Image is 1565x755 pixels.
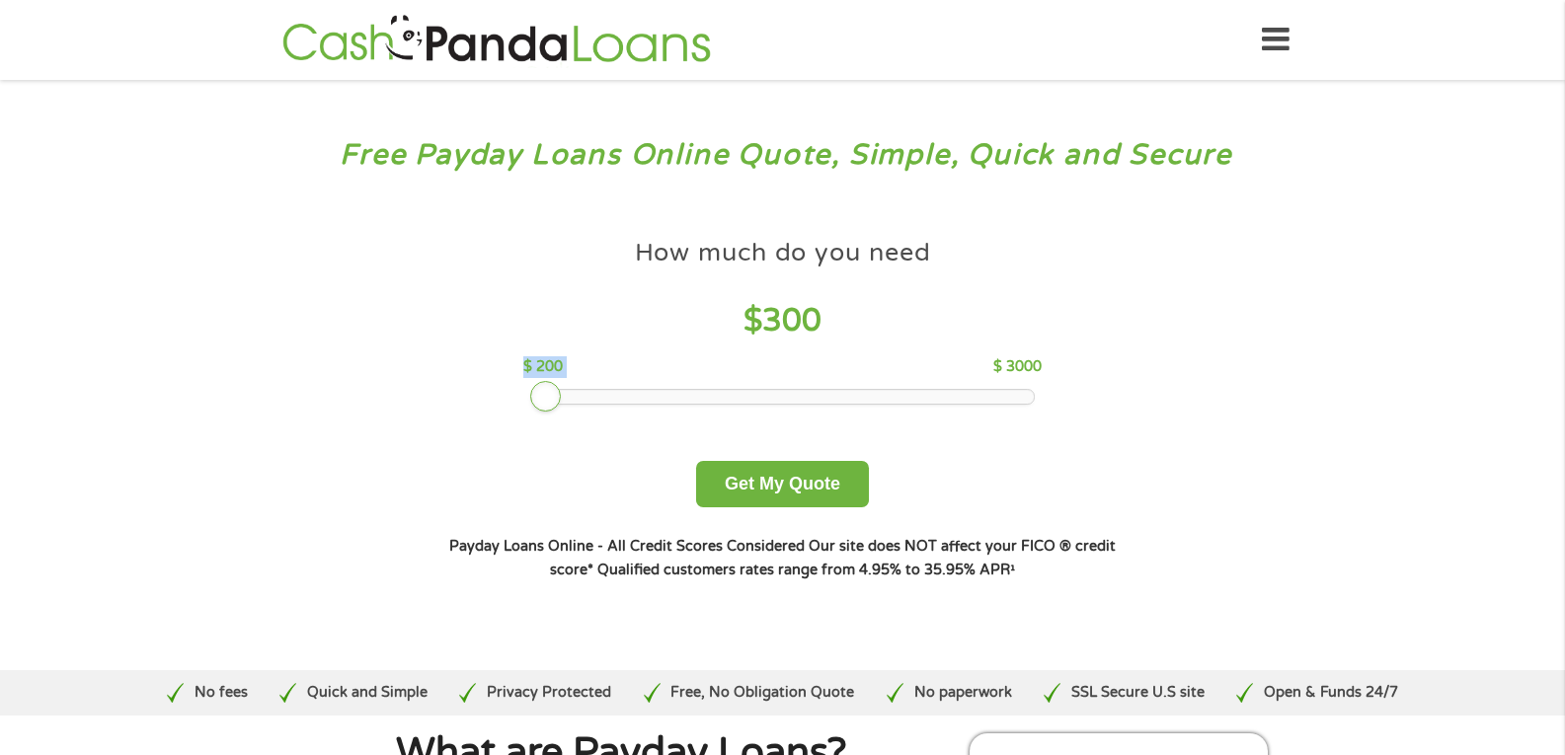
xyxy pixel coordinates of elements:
[550,538,1116,578] strong: Our site does NOT affect your FICO ® credit score*
[635,237,931,269] h4: How much do you need
[487,682,611,704] p: Privacy Protected
[1071,682,1205,704] p: SSL Secure U.S site
[914,682,1012,704] p: No paperwork
[993,356,1042,378] p: $ 3000
[523,356,563,378] p: $ 200
[762,302,822,340] span: 300
[696,461,869,507] button: Get My Quote
[276,12,717,68] img: GetLoanNow Logo
[670,682,854,704] p: Free, No Obligation Quote
[195,682,248,704] p: No fees
[57,137,1509,174] h3: Free Payday Loans Online Quote, Simple, Quick and Secure
[449,538,805,555] strong: Payday Loans Online - All Credit Scores Considered
[597,562,1015,578] strong: Qualified customers rates range from 4.95% to 35.95% APR¹
[1264,682,1398,704] p: Open & Funds 24/7
[523,301,1042,341] h4: $
[307,682,428,704] p: Quick and Simple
